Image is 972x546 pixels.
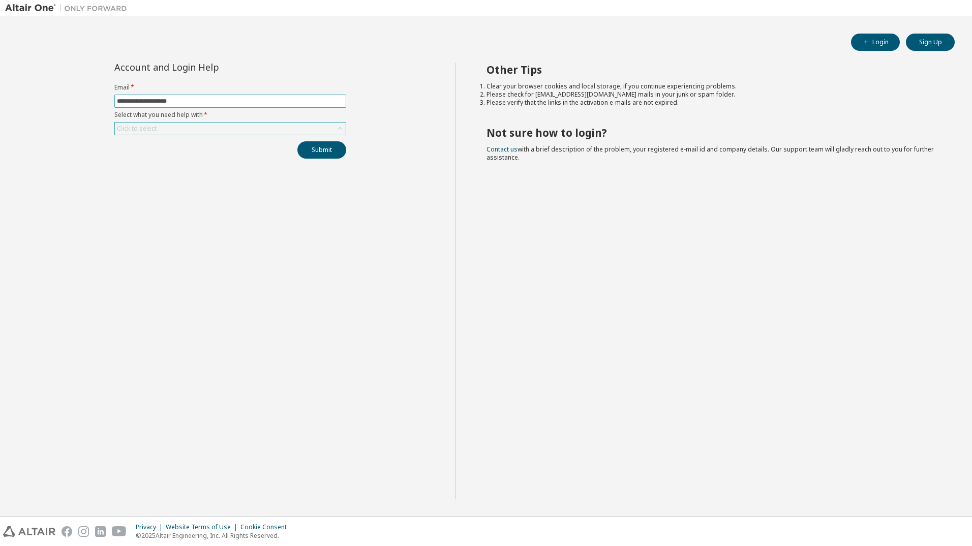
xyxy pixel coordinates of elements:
[487,63,937,76] h2: Other Tips
[3,526,55,537] img: altair_logo.svg
[297,141,346,159] button: Submit
[114,63,300,71] div: Account and Login Help
[62,526,72,537] img: facebook.svg
[117,125,157,133] div: Click to select
[166,523,240,531] div: Website Terms of Use
[851,34,900,51] button: Login
[115,123,346,135] div: Click to select
[78,526,89,537] img: instagram.svg
[487,145,934,162] span: with a brief description of the problem, your registered e-mail id and company details. Our suppo...
[487,90,937,99] li: Please check for [EMAIL_ADDRESS][DOMAIN_NAME] mails in your junk or spam folder.
[487,126,937,139] h2: Not sure how to login?
[114,111,346,119] label: Select what you need help with
[240,523,293,531] div: Cookie Consent
[487,82,937,90] li: Clear your browser cookies and local storage, if you continue experiencing problems.
[5,3,132,13] img: Altair One
[487,99,937,107] li: Please verify that the links in the activation e-mails are not expired.
[136,531,293,540] p: © 2025 Altair Engineering, Inc. All Rights Reserved.
[114,83,346,92] label: Email
[112,526,127,537] img: youtube.svg
[95,526,106,537] img: linkedin.svg
[136,523,166,531] div: Privacy
[906,34,955,51] button: Sign Up
[487,145,518,154] a: Contact us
